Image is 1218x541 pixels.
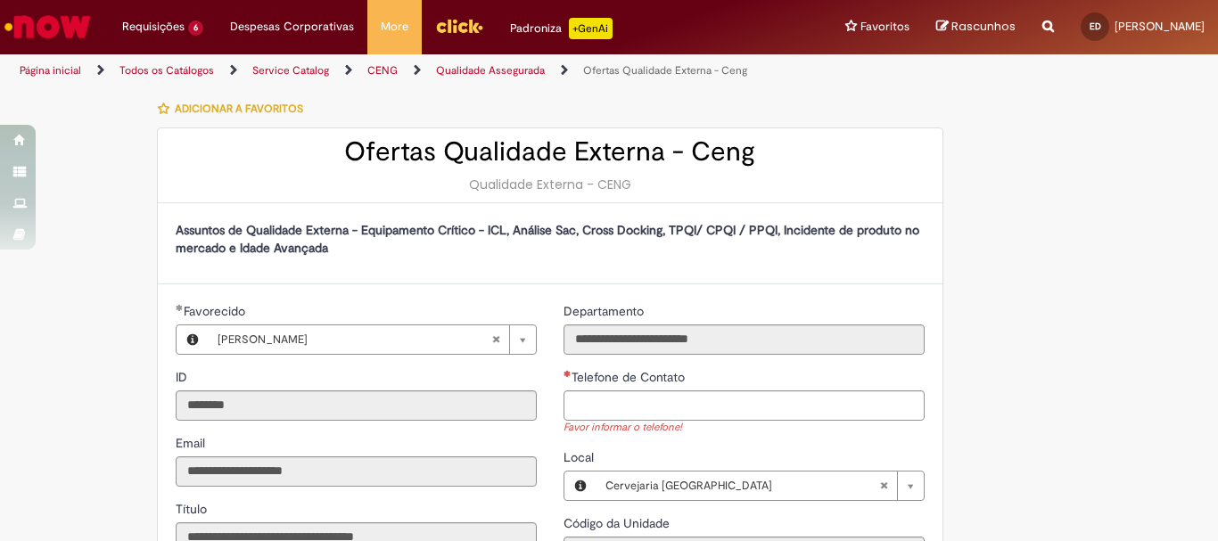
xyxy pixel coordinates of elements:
[176,222,919,256] strong: Assuntos de Qualidade Externa - Equipamento Crítico - ICL, Análise Sac, Cross Docking, TPQI/ CPQI...
[564,515,673,531] span: Somente leitura - Código da Unidade
[176,390,537,421] input: ID
[252,63,329,78] a: Service Catalog
[176,435,209,451] span: Somente leitura - Email
[936,19,1016,36] a: Rascunhos
[564,303,647,319] span: Somente leitura - Departamento
[176,137,925,167] h2: Ofertas Qualidade Externa - Ceng
[564,471,597,500] button: Local, Visualizar este registro Cervejaria Santa Catarina
[176,304,184,311] span: Obrigatório Preenchido
[564,370,572,377] span: Necessários
[176,434,209,452] label: Somente leitura - Email
[177,325,209,354] button: Favorecido, Visualizar este registro Eliza Ramos Duvorak
[564,449,597,465] span: Local
[176,368,191,386] label: Somente leitura - ID
[20,63,81,78] a: Página inicial
[122,18,185,36] span: Requisições
[564,421,925,436] div: Favor informar o telefone!
[605,471,879,500] span: Cervejaria [GEOGRAPHIC_DATA]
[1090,20,1101,32] span: ED
[176,369,191,385] span: Somente leitura - ID
[482,325,509,354] abbr: Limpar campo Favorecido
[119,63,214,78] a: Todos os Catálogos
[870,471,897,500] abbr: Limpar campo Local
[367,63,398,78] a: CENG
[157,90,313,127] button: Adicionar a Favoritos
[564,390,925,421] input: Telefone de Contato
[176,456,537,487] input: Email
[2,9,94,45] img: ServiceNow
[209,325,536,354] a: [PERSON_NAME]Limpar campo Favorecido
[1115,19,1205,34] span: [PERSON_NAME]
[176,500,210,518] label: Somente leitura - Título
[951,18,1016,35] span: Rascunhos
[230,18,354,36] span: Despesas Corporativas
[860,18,909,36] span: Favoritos
[175,102,303,116] span: Adicionar a Favoritos
[564,514,673,532] label: Somente leitura - Código da Unidade
[435,12,483,39] img: click_logo_yellow_360x200.png
[510,18,613,39] div: Padroniza
[176,176,925,193] div: Qualidade Externa - CENG
[564,302,647,320] label: Somente leitura - Departamento
[436,63,545,78] a: Qualidade Assegurada
[188,20,203,36] span: 6
[564,324,925,355] input: Departamento
[218,325,491,354] span: [PERSON_NAME]
[184,303,249,319] span: Necessários - Favorecido
[583,63,747,78] a: Ofertas Qualidade Externa - Ceng
[176,501,210,517] span: Somente leitura - Título
[569,18,613,39] p: +GenAi
[13,54,799,87] ul: Trilhas de página
[572,369,688,385] span: Telefone de Contato
[597,471,924,500] a: Cervejaria [GEOGRAPHIC_DATA]Limpar campo Local
[381,18,408,36] span: More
